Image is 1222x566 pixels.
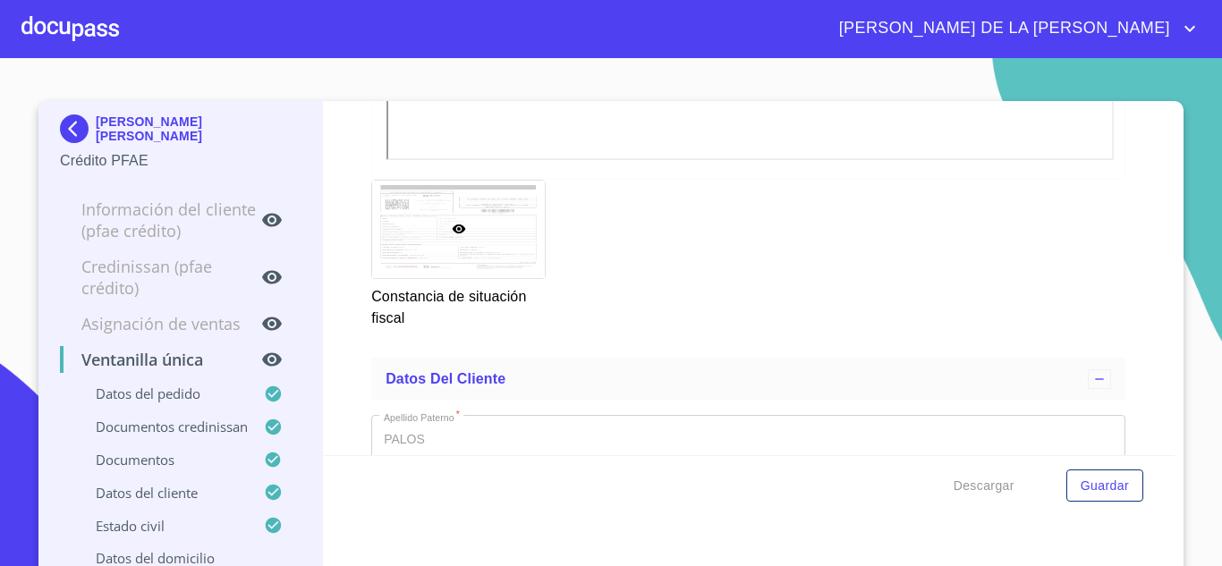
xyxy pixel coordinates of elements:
p: Datos del pedido [60,384,264,402]
p: Datos del cliente [60,484,264,502]
span: Descargar [954,475,1014,497]
button: account of current user [826,14,1201,43]
p: Constancia de situación fiscal [371,279,544,329]
span: [PERSON_NAME] DE LA [PERSON_NAME] [826,14,1179,43]
div: Datos del cliente [371,358,1125,401]
span: Guardar [1081,475,1129,497]
span: Datos del cliente [386,371,505,386]
p: Crédito PFAE [60,150,301,172]
img: Docupass spot blue [60,114,96,143]
p: Ventanilla única [60,349,261,370]
p: Credinissan (PFAE crédito) [60,256,261,299]
p: Documentos CrediNissan [60,418,264,435]
p: Asignación de Ventas [60,313,261,334]
p: [PERSON_NAME] [PERSON_NAME] [96,114,301,143]
p: Información del cliente (PFAE crédito) [60,199,261,241]
button: Guardar [1066,469,1143,503]
div: [PERSON_NAME] [PERSON_NAME] [60,114,301,150]
p: Documentos [60,451,264,469]
button: Descargar [946,469,1022,503]
p: Estado Civil [60,517,264,535]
